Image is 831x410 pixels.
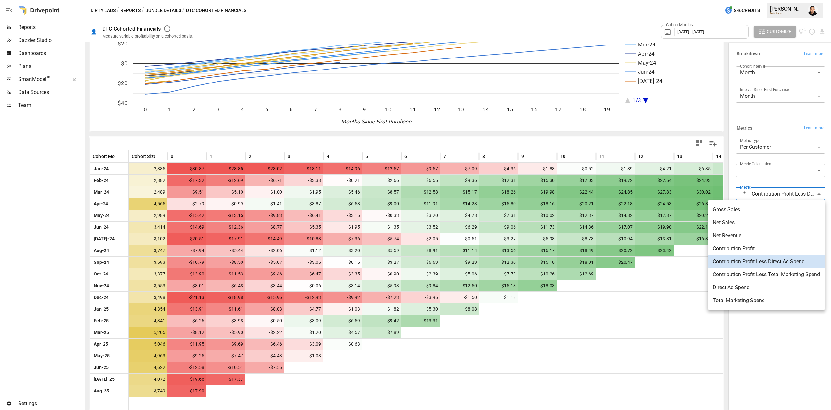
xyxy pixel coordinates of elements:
[713,271,820,278] span: Contribution Profit Less Total Marketing Spend
[713,297,820,304] span: Total Marketing Spend
[713,284,820,291] span: Direct Ad Spend
[713,245,820,252] span: Contribution Profit
[713,219,820,226] span: Net Sales
[713,232,820,239] span: Net Revenue
[713,258,820,265] span: Contribution Profit Less Direct Ad Spend
[713,206,820,213] span: Gross Sales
